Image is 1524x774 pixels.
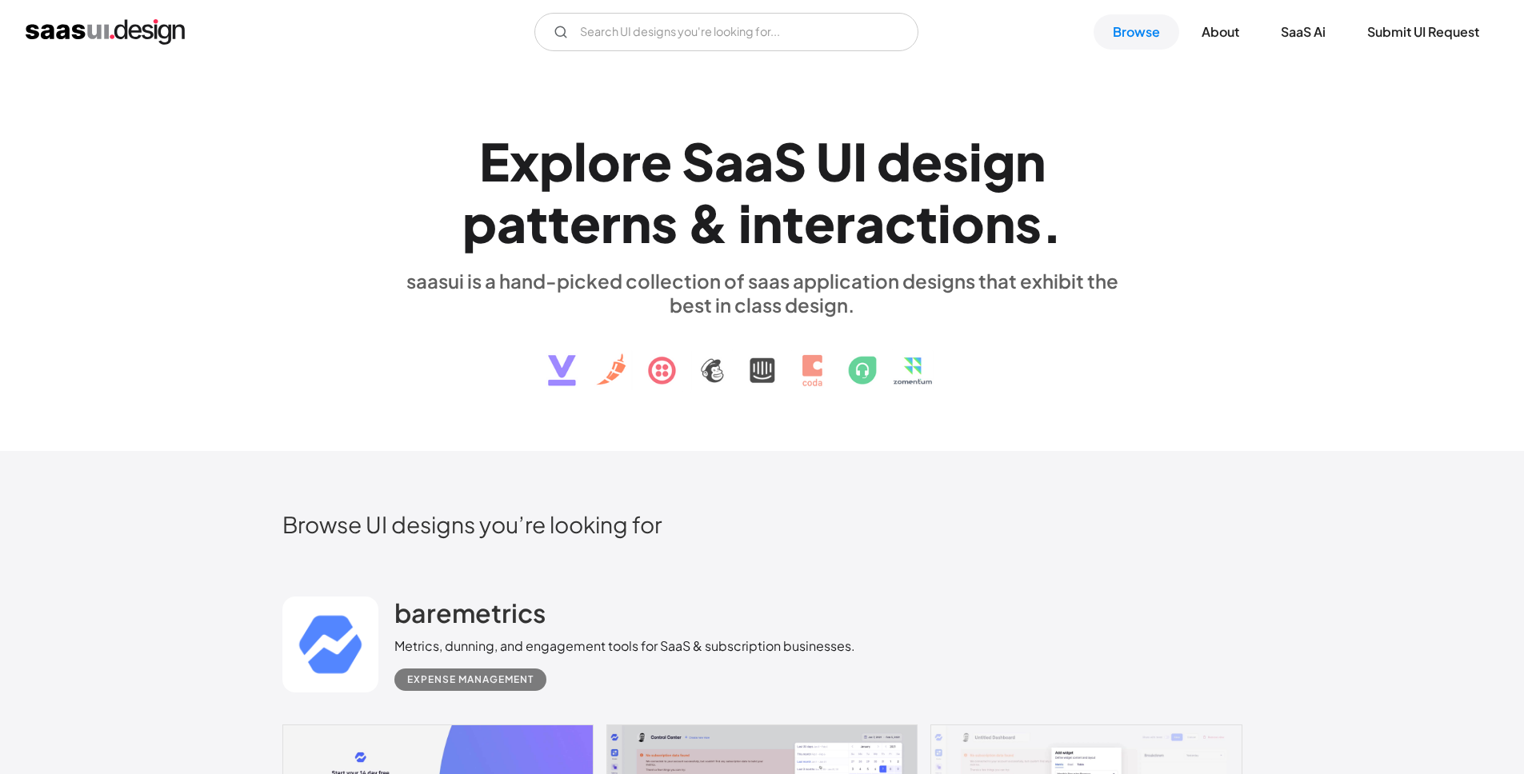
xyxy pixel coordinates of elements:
div: n [1015,130,1046,192]
div: x [510,130,539,192]
div: t [548,192,570,253]
div: a [497,192,526,253]
div: Metrics, dunning, and engagement tools for SaaS & subscription businesses. [394,636,855,656]
div: e [570,192,601,253]
a: baremetrics [394,596,546,636]
div: n [985,192,1015,253]
div: g [982,130,1015,192]
div: n [752,192,782,253]
h1: Explore SaaS UI design patterns & interactions. [394,130,1130,253]
div: d [877,130,911,192]
div: l [574,130,587,192]
div: r [621,130,641,192]
div: e [804,192,835,253]
div: o [951,192,985,253]
div: s [1015,192,1042,253]
div: p [539,130,574,192]
div: n [621,192,651,253]
div: i [969,130,982,192]
div: s [651,192,678,253]
div: o [587,130,621,192]
div: U [816,130,853,192]
a: Browse [1094,14,1179,50]
form: Email Form [534,13,918,51]
div: e [641,130,672,192]
input: Search UI designs you're looking for... [534,13,918,51]
div: a [714,130,744,192]
div: t [526,192,548,253]
a: Submit UI Request [1348,14,1498,50]
img: text, icon, saas logo [520,317,1005,400]
a: SaaS Ai [1262,14,1345,50]
div: a [855,192,885,253]
a: About [1182,14,1258,50]
h2: Browse UI designs you’re looking for [282,510,1242,538]
div: r [835,192,855,253]
div: S [682,130,714,192]
h2: baremetrics [394,596,546,628]
div: . [1042,192,1062,253]
div: t [782,192,804,253]
div: e [911,130,942,192]
div: I [853,130,867,192]
div: r [601,192,621,253]
div: & [687,192,729,253]
div: p [462,192,497,253]
div: S [774,130,806,192]
div: saasui is a hand-picked collection of saas application designs that exhibit the best in class des... [394,269,1130,317]
div: i [938,192,951,253]
div: a [744,130,774,192]
div: s [942,130,969,192]
a: home [26,19,185,45]
div: c [885,192,916,253]
div: t [916,192,938,253]
div: E [479,130,510,192]
div: Expense Management [407,670,534,689]
div: i [738,192,752,253]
